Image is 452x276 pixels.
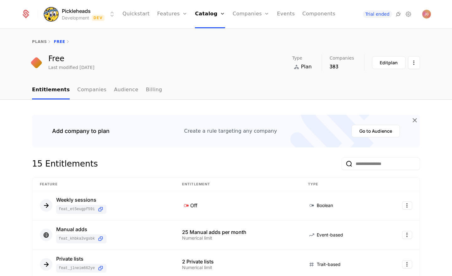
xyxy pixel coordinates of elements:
[146,81,162,99] a: Billing
[32,81,70,99] a: Entitlements
[380,60,398,66] div: Edit plan
[317,261,341,268] span: Trait-based
[182,259,293,264] div: 2 Private lists
[405,10,412,18] a: Settings
[56,256,106,261] div: Private lists
[402,260,412,268] button: Select action
[182,201,293,210] div: Off
[395,10,402,18] a: Integrations
[44,7,59,22] img: Pickleheads
[317,232,343,238] span: Event-based
[182,265,293,270] div: Numerical limit
[292,56,302,60] span: Type
[184,127,277,135] div: Create a rule targeting any company
[59,236,95,241] span: feat_KHBKA3VGSBK
[48,64,94,71] div: Last modified [DATE]
[46,7,116,21] button: Select environment
[363,10,392,18] a: Trial ended
[301,63,312,71] span: Plan
[300,178,380,191] th: Type
[32,81,420,99] nav: Main
[62,7,91,15] span: Pickleheads
[422,10,431,19] button: Open user button
[56,227,106,232] div: Manual adds
[59,207,95,212] span: feat_Et5eugpF59i
[182,230,293,235] div: 25 Manual adds per month
[330,56,354,60] span: Companies
[32,81,162,99] ul: Choose Sub Page
[114,81,138,99] a: Audience
[48,55,94,62] div: Free
[59,266,95,271] span: feat_jLNeim662yE
[372,56,406,69] button: Editplan
[32,157,98,170] div: 15 Entitlements
[408,56,420,69] button: Select action
[330,63,354,70] div: 383
[92,15,105,21] span: Dev
[32,40,47,44] a: plans
[62,15,89,21] div: Development
[402,231,412,239] button: Select action
[32,178,175,191] th: Feature
[182,236,293,240] div: Numerical limit
[317,202,333,209] span: Boolean
[52,127,110,135] div: Add company to plan
[77,81,106,99] a: Companies
[56,197,106,202] div: Weekly sessions
[402,201,412,210] button: Select action
[422,10,431,19] img: Jeff Gordon
[352,125,400,137] button: Go to Audience
[175,178,300,191] th: Entitlement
